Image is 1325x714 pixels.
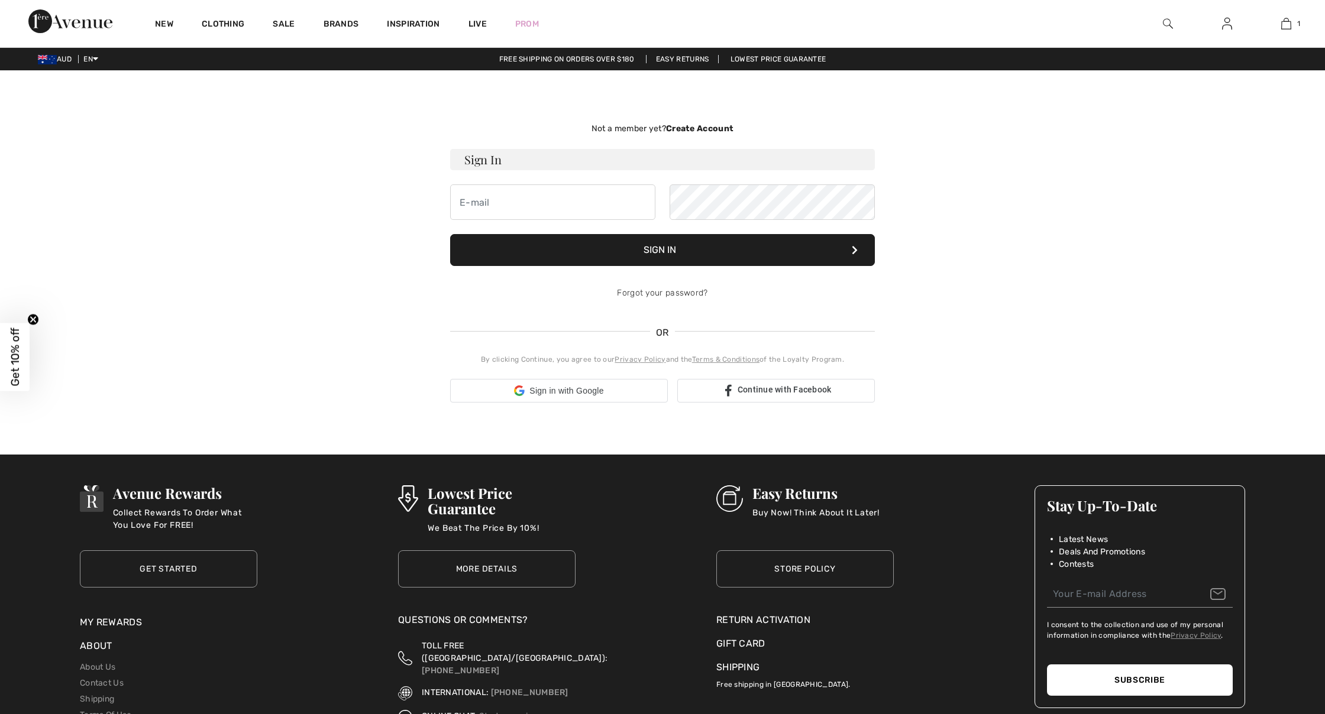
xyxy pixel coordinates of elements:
img: International [398,686,412,700]
h3: Avenue Rewards [113,485,257,501]
div: Questions or Comments? [398,613,576,633]
a: Privacy Policy [615,355,665,364]
img: Lowest Price Guarantee [398,485,418,512]
span: TOLL FREE ([GEOGRAPHIC_DATA]/[GEOGRAPHIC_DATA]): [422,641,607,663]
a: Shipping [80,694,114,704]
a: Contact Us [80,678,124,688]
h3: Sign In [450,149,875,170]
img: My Info [1222,17,1232,31]
span: 1 [1297,18,1300,29]
img: 1ère Avenue [28,9,112,33]
a: Get Started [80,550,257,588]
img: Toll Free (Canada/US) [398,640,412,677]
span: Get 10% off [8,328,22,387]
a: Brands [324,19,359,31]
h3: Stay Up-To-Date [1047,498,1233,513]
div: Sign in with Google [450,379,668,403]
a: Free shipping on orders over $180 [490,55,644,63]
a: 1 [1257,17,1315,31]
a: Return Activation [716,613,894,627]
div: By clicking Continue, you agree to our and the of the Loyalty Program. [450,354,875,365]
span: Inspiration [387,19,439,31]
a: Terms & Conditions [692,355,760,364]
h3: Easy Returns [752,485,880,501]
span: Contests [1059,558,1094,570]
button: Subscribe [1047,664,1233,696]
img: Avenue Rewards [80,485,104,512]
a: Store Policy [716,550,894,588]
a: Gift Card [716,637,894,651]
p: We Beat The Price By 10%! [428,522,576,546]
span: Continue with Facebook [738,385,832,394]
span: AUD [38,55,76,63]
p: Free shipping in [GEOGRAPHIC_DATA]. [716,674,894,690]
span: Sign in with Google [529,385,603,397]
span: Latest News [1059,533,1108,546]
a: Continue with Facebook [677,379,875,403]
span: EN [83,55,98,63]
div: About [80,639,257,659]
a: More Details [398,550,576,588]
p: Buy Now! Think About It Later! [752,507,880,530]
a: Forgot your password? [617,288,707,298]
a: Privacy Policy [1171,631,1221,640]
a: Shipping [716,661,760,673]
a: New [155,19,173,31]
a: Lowest Price Guarantee [721,55,836,63]
a: [PHONE_NUMBER] [422,666,499,676]
img: search the website [1163,17,1173,31]
a: [PHONE_NUMBER] [491,687,568,697]
span: OR [650,326,675,340]
input: Your E-mail Address [1047,581,1233,608]
img: Easy Returns [716,485,743,512]
a: Live [468,18,487,30]
img: Australian Dollar [38,55,57,64]
a: My Rewards [80,616,142,628]
button: Close teaser [27,314,39,326]
span: Deals And Promotions [1059,546,1145,558]
input: E-mail [450,184,655,220]
strong: Create Account [666,124,733,134]
a: Sign In [1213,17,1242,31]
a: Easy Returns [646,55,719,63]
img: My Bag [1281,17,1291,31]
span: INTERNATIONAL: [422,687,489,697]
a: About Us [80,662,115,672]
a: Sale [273,19,295,31]
h3: Lowest Price Guarantee [428,485,576,516]
a: Clothing [202,19,244,31]
button: Sign In [450,234,875,266]
a: Prom [515,18,539,30]
p: Collect Rewards To Order What You Love For FREE! [113,507,257,530]
label: I consent to the collection and use of my personal information in compliance with the . [1047,619,1233,641]
div: Not a member yet? [450,122,875,135]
